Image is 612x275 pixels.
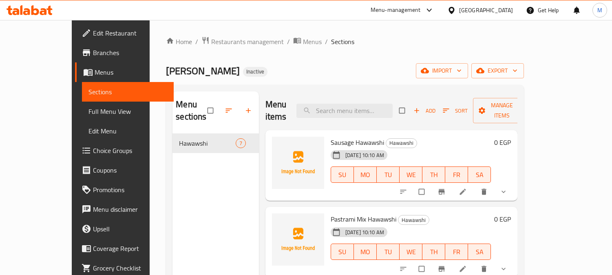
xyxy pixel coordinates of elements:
[357,169,373,181] span: MO
[75,160,174,180] a: Coupons
[331,244,354,260] button: SU
[75,180,174,200] a: Promotions
[380,169,396,181] span: TU
[342,151,387,159] span: [DATE] 10:10 AM
[413,106,435,115] span: Add
[471,169,488,181] span: SA
[597,6,602,15] span: M
[386,138,417,148] span: Hawawshi
[239,102,259,120] button: Add section
[416,63,468,78] button: import
[478,66,517,76] span: export
[93,263,168,273] span: Grocery Checklist
[95,67,168,77] span: Menus
[411,104,437,117] button: Add
[342,228,387,236] span: [DATE] 10:10 AM
[331,166,354,183] button: SU
[468,244,491,260] button: SA
[172,130,259,156] nav: Menu sections
[471,63,524,78] button: export
[236,138,246,148] div: items
[179,138,235,148] span: Hawawshi
[443,106,468,115] span: Sort
[166,37,192,47] a: Home
[441,104,470,117] button: Sort
[75,62,174,82] a: Menus
[445,244,468,260] button: FR
[88,106,168,116] span: Full Menu View
[176,98,208,123] h2: Menu sections
[471,246,488,258] span: SA
[334,246,351,258] span: SU
[499,265,508,273] svg: Show Choices
[400,244,422,260] button: WE
[287,37,290,47] li: /
[371,5,421,15] div: Menu-management
[293,36,322,47] a: Menus
[93,224,168,234] span: Upsell
[459,265,468,273] a: Edit menu item
[394,183,414,201] button: sort-choices
[201,36,284,47] a: Restaurants management
[403,246,419,258] span: WE
[93,244,168,253] span: Coverage Report
[296,104,393,118] input: search
[172,133,259,153] div: Hawawshi7
[75,239,174,258] a: Coverage Report
[499,188,508,196] svg: Show Choices
[75,219,174,239] a: Upsell
[403,169,419,181] span: WE
[479,100,524,121] span: Manage items
[468,166,491,183] button: SA
[426,246,442,258] span: TH
[93,28,168,38] span: Edit Restaurant
[75,23,174,43] a: Edit Restaurant
[195,37,198,47] li: /
[377,244,400,260] button: TU
[331,136,384,149] span: Sausage Hawawshi
[494,213,511,225] h6: 0 EGP
[495,183,514,201] button: show more
[75,141,174,160] a: Choice Groups
[398,215,429,225] span: Hawawshi
[82,121,174,141] a: Edit Menu
[93,204,168,214] span: Menu disclaimer
[449,169,465,181] span: FR
[88,87,168,97] span: Sections
[88,126,168,136] span: Edit Menu
[494,137,511,148] h6: 0 EGP
[354,244,377,260] button: MO
[394,103,411,118] span: Select section
[449,246,465,258] span: FR
[475,183,495,201] button: delete
[433,183,452,201] button: Branch-specific-item
[243,68,267,75] span: Inactive
[265,98,287,123] h2: Menu items
[93,146,168,155] span: Choice Groups
[75,43,174,62] a: Branches
[411,104,437,117] span: Add item
[93,48,168,58] span: Branches
[166,36,524,47] nav: breadcrumb
[303,37,322,47] span: Menus
[414,184,431,200] span: Select to update
[331,213,396,225] span: Pastrami Mix Hawawshi
[334,169,351,181] span: SU
[272,213,324,266] img: Pastrami Mix Hawawshi
[82,82,174,102] a: Sections
[272,137,324,189] img: Sausage Hawawshi
[82,102,174,121] a: Full Menu View
[93,185,168,195] span: Promotions
[75,200,174,219] a: Menu disclaimer
[380,246,396,258] span: TU
[459,188,468,196] a: Edit menu item
[236,140,245,147] span: 7
[325,37,328,47] li: /
[220,102,239,120] span: Sort sections
[243,67,267,77] div: Inactive
[422,166,445,183] button: TH
[473,98,531,123] button: Manage items
[203,103,220,118] span: Select all sections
